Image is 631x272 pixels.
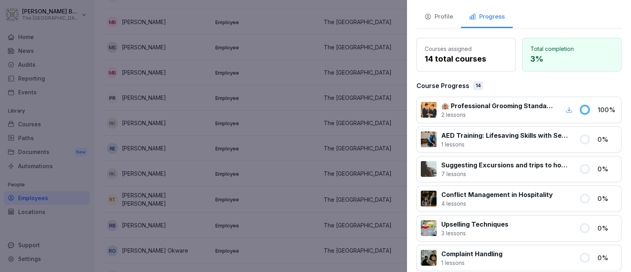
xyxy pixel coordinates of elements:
[530,45,613,53] p: Total completion
[416,7,461,28] button: Profile
[597,135,617,144] p: 0 %
[425,53,508,65] p: 14 total courses
[441,160,569,170] p: Suggesting Excursions and trips to hotel guests
[441,190,553,199] p: Conflict Management in Hospitality
[441,199,553,208] p: 4 lessons
[425,45,508,53] p: Courses assigned
[441,249,502,259] p: Complaint Handling
[597,253,617,263] p: 0 %
[441,259,502,267] p: 1 lessons
[441,140,569,148] p: 1 lessons
[530,53,613,65] p: 3 %
[441,101,554,111] p: 🏨 Professional Grooming Standards at The [GEOGRAPHIC_DATA]
[461,7,513,28] button: Progress
[597,105,617,114] p: 100 %
[597,223,617,233] p: 0 %
[597,194,617,203] p: 0 %
[441,219,508,229] p: Upselling Techniques
[597,164,617,174] p: 0 %
[424,12,453,21] div: Profile
[441,229,508,237] p: 3 lessons
[469,12,505,21] div: Progress
[473,81,483,90] div: 14
[441,170,569,178] p: 7 lessons
[441,111,554,119] p: 2 lessons
[441,131,569,140] p: AED Training: Lifesaving Skills with Semi-Automatic AEDs
[416,81,469,90] p: Course Progress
